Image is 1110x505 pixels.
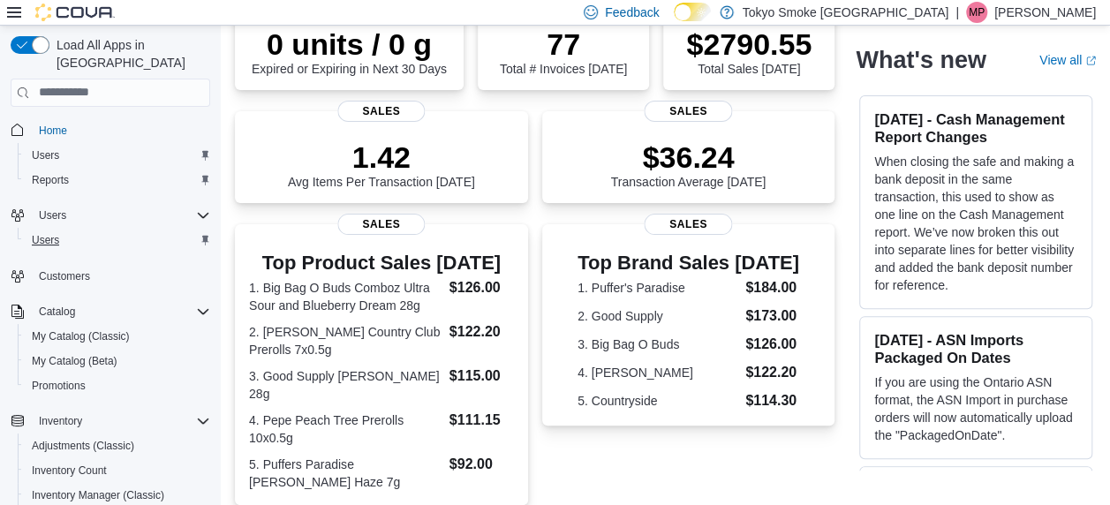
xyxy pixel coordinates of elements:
[25,375,93,396] a: Promotions
[32,329,130,343] span: My Catalog (Classic)
[18,168,217,192] button: Reports
[32,488,164,502] span: Inventory Manager (Classic)
[249,323,442,358] dt: 2. [PERSON_NAME] Country Club Prerolls 7x0.5g
[745,277,799,298] dd: $184.00
[25,230,210,251] span: Users
[25,145,66,166] a: Users
[25,170,210,191] span: Reports
[249,279,442,314] dt: 1. Big Bag O Buds Comboz Ultra Sour and Blueberry Dream 28g
[32,119,210,141] span: Home
[449,454,514,475] dd: $92.00
[18,458,217,483] button: Inventory Count
[32,411,210,432] span: Inventory
[874,331,1077,366] h3: [DATE] - ASN Imports Packaged On Dates
[25,435,141,456] a: Adjustments (Classic)
[32,148,59,162] span: Users
[32,439,134,453] span: Adjustments (Classic)
[745,334,799,355] dd: $126.00
[49,36,210,72] span: Load All Apps in [GEOGRAPHIC_DATA]
[32,173,69,187] span: Reports
[25,375,210,396] span: Promotions
[449,277,514,298] dd: $126.00
[288,139,475,175] p: 1.42
[1085,56,1096,66] svg: External link
[32,205,210,226] span: Users
[955,2,959,23] p: |
[743,2,949,23] p: Tokyo Smoke [GEOGRAPHIC_DATA]
[35,4,115,21] img: Cova
[4,409,217,433] button: Inventory
[25,435,210,456] span: Adjustments (Classic)
[4,299,217,324] button: Catalog
[32,266,97,287] a: Customers
[449,366,514,387] dd: $115.00
[337,214,425,235] span: Sales
[856,46,985,74] h2: What's new
[674,3,711,21] input: Dark Mode
[578,253,799,274] h3: Top Brand Sales [DATE]
[337,101,425,122] span: Sales
[32,354,117,368] span: My Catalog (Beta)
[500,26,627,62] p: 77
[252,26,447,62] p: 0 units / 0 g
[578,364,738,381] dt: 4. [PERSON_NAME]
[745,362,799,383] dd: $122.20
[18,433,217,458] button: Adjustments (Classic)
[645,101,732,122] span: Sales
[32,301,210,322] span: Catalog
[611,139,766,175] p: $36.24
[686,26,812,62] p: $2790.55
[39,305,75,319] span: Catalog
[32,301,82,322] button: Catalog
[32,120,74,141] a: Home
[25,170,76,191] a: Reports
[1039,53,1096,67] a: View allExternal link
[25,350,125,372] a: My Catalog (Beta)
[25,460,114,481] a: Inventory Count
[18,373,217,398] button: Promotions
[874,110,1077,146] h3: [DATE] - Cash Management Report Changes
[874,373,1077,444] p: If you are using the Ontario ASN format, the ASN Import in purchase orders will now automatically...
[645,214,732,235] span: Sales
[25,230,66,251] a: Users
[25,326,210,347] span: My Catalog (Classic)
[32,205,73,226] button: Users
[18,324,217,349] button: My Catalog (Classic)
[874,153,1077,294] p: When closing the safe and making a bank deposit in the same transaction, this used to show as one...
[25,145,210,166] span: Users
[674,21,675,22] span: Dark Mode
[249,411,442,447] dt: 4. Pepe Peach Tree Prerolls 10x0.5g
[578,335,738,353] dt: 3. Big Bag O Buds
[18,143,217,168] button: Users
[18,228,217,253] button: Users
[4,117,217,143] button: Home
[32,233,59,247] span: Users
[32,265,210,287] span: Customers
[249,456,442,491] dt: 5. Puffers Paradise [PERSON_NAME] Haze 7g
[18,349,217,373] button: My Catalog (Beta)
[25,460,210,481] span: Inventory Count
[25,326,137,347] a: My Catalog (Classic)
[252,26,447,76] div: Expired or Expiring in Next 30 Days
[745,305,799,327] dd: $173.00
[578,392,738,410] dt: 5. Countryside
[32,379,86,393] span: Promotions
[39,414,82,428] span: Inventory
[449,410,514,431] dd: $111.15
[578,279,738,297] dt: 1. Puffer's Paradise
[39,208,66,222] span: Users
[611,139,766,189] div: Transaction Average [DATE]
[966,2,987,23] div: Mark Patafie
[4,203,217,228] button: Users
[288,139,475,189] div: Avg Items Per Transaction [DATE]
[249,253,514,274] h3: Top Product Sales [DATE]
[745,390,799,411] dd: $114.30
[578,307,738,325] dt: 2. Good Supply
[39,269,90,283] span: Customers
[605,4,659,21] span: Feedback
[32,411,89,432] button: Inventory
[994,2,1096,23] p: [PERSON_NAME]
[4,263,217,289] button: Customers
[686,26,812,76] div: Total Sales [DATE]
[969,2,985,23] span: MP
